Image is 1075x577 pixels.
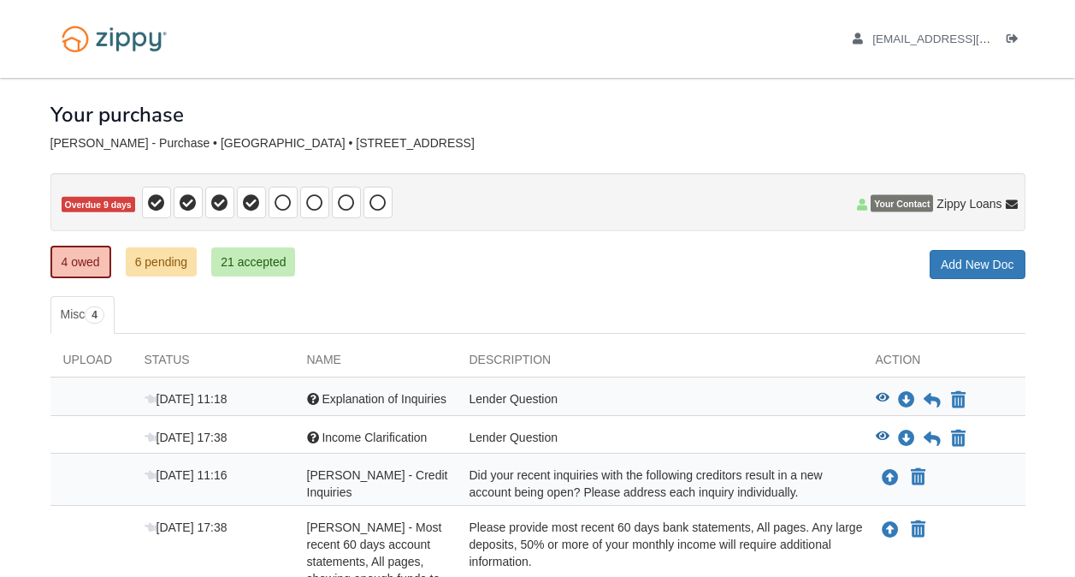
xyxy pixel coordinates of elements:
[898,432,915,446] a: Download Income Clarification
[50,246,111,278] a: 4 owed
[936,195,1001,212] span: Zippy Loans
[949,429,967,449] button: Declare Income Clarification not applicable
[50,351,132,377] div: Upload
[145,392,227,406] span: [DATE] 11:18
[457,467,863,501] div: Did your recent inquiries with the following creditors result in a new account being open? Please...
[457,351,863,377] div: Description
[62,197,135,213] span: Overdue 9 days
[307,468,448,499] span: [PERSON_NAME] - Credit Inquiries
[930,250,1025,279] a: Add New Doc
[880,519,901,541] button: Upload Iris Rosario Melendez - Most recent 60 days account statements, All pages, showing enough ...
[909,520,927,540] button: Declare Iris Rosario Melendez - Most recent 60 days account statements, All pages, showing enough...
[898,394,915,407] a: Download Explanation of Inquiries
[949,390,967,411] button: Declare Explanation of Inquiries not applicable
[85,306,104,324] span: 4
[909,467,927,488] button: Declare Iris Rosario - Credit Inquiries not applicable
[50,296,115,334] a: Misc
[211,247,295,277] a: 21 accepted
[50,136,1025,151] div: [PERSON_NAME] - Purchase • [GEOGRAPHIC_DATA] • [STREET_ADDRESS]
[322,431,427,444] span: Income Clarification
[876,431,889,448] button: View Income Clarification
[876,392,889,409] button: View Explanation of Inquiries
[145,468,227,482] span: [DATE] 11:16
[145,431,227,444] span: [DATE] 17:38
[50,17,178,61] img: Logo
[880,467,901,489] button: Upload Iris Rosario - Credit Inquiries
[1007,33,1025,50] a: Log out
[50,104,184,126] h1: Your purchase
[863,351,1025,377] div: Action
[145,520,227,534] span: [DATE] 17:38
[126,247,198,277] a: 6 pending
[322,392,446,406] span: Explanation of Inquiries
[871,195,933,212] span: Your Contact
[457,429,863,449] div: Lender Question
[294,351,457,377] div: Name
[132,351,294,377] div: Status
[457,390,863,411] div: Lender Question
